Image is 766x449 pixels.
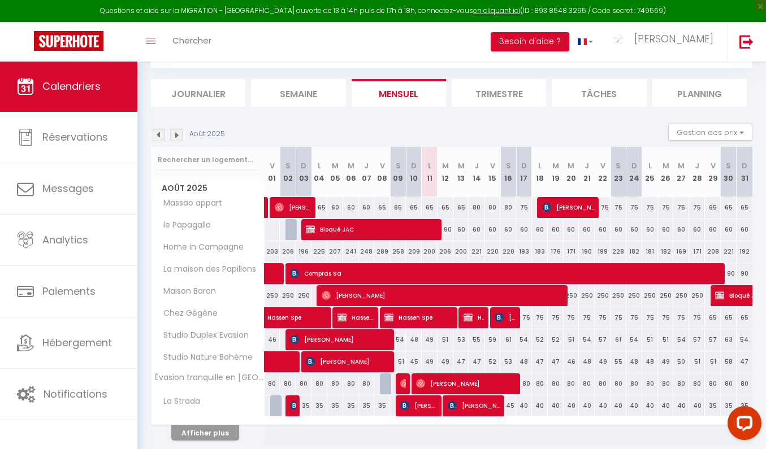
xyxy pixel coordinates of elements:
div: 51 [689,351,705,372]
div: 65 [311,197,327,218]
div: 35 [311,395,327,416]
th: 29 [705,147,721,197]
div: 171 [689,241,705,262]
div: 206 [280,241,296,262]
div: 80 [548,373,564,394]
div: 60 [721,219,737,240]
div: 57 [595,329,611,350]
div: 54 [390,329,406,350]
div: 45 [406,351,422,372]
div: 241 [343,241,359,262]
abbr: M [332,160,339,171]
div: 48 [626,351,642,372]
div: 57 [689,329,705,350]
div: 49 [658,351,674,372]
div: 49 [422,329,438,350]
th: 15 [484,147,500,197]
span: [PERSON_NAME] [448,395,500,416]
div: 208 [705,241,721,262]
abbr: M [552,160,559,171]
abbr: J [585,160,589,171]
div: 60 [579,219,595,240]
div: 65 [390,197,406,218]
div: 80 [469,197,484,218]
abbr: L [428,160,431,171]
div: 80 [658,373,674,394]
div: 80 [595,373,611,394]
th: 31 [737,147,752,197]
div: 80 [626,373,642,394]
span: Réservations [42,130,108,144]
abbr: L [538,160,542,171]
div: 65 [705,197,721,218]
div: 80 [642,373,658,394]
div: 48 [516,351,532,372]
div: 59 [484,329,500,350]
div: 65 [737,197,752,218]
div: 60 [548,219,564,240]
div: 80 [705,373,721,394]
div: 47 [737,351,752,372]
div: 207 [327,241,343,262]
th: 13 [453,147,469,197]
li: Semaine [251,79,345,107]
div: 169 [673,241,689,262]
div: 65 [422,197,438,218]
div: 55 [469,329,484,350]
input: Rechercher un logement... [158,150,258,170]
div: 60 [673,219,689,240]
th: 08 [374,147,390,197]
span: Bloqué JAC [306,219,438,240]
abbr: M [348,160,354,171]
div: 250 [642,285,658,306]
span: Home in Campagne [153,241,246,254]
div: 45 [500,395,516,416]
div: 196 [296,241,311,262]
div: 182 [626,241,642,262]
div: 192 [737,241,752,262]
div: 48 [642,351,658,372]
div: 248 [359,241,375,262]
li: Journalier [151,79,245,107]
abbr: M [663,160,669,171]
div: 75 [673,307,689,328]
th: 14 [469,147,484,197]
abbr: M [678,160,685,171]
span: Août 2025 [152,180,264,197]
abbr: L [648,160,652,171]
div: 52 [548,329,564,350]
div: 61 [611,329,626,350]
div: 80 [564,373,579,394]
div: 48 [406,329,422,350]
div: 60 [595,219,611,240]
div: 209 [406,241,422,262]
div: 75 [658,307,674,328]
div: 181 [642,241,658,262]
div: 221 [469,241,484,262]
div: 199 [595,241,611,262]
th: 25 [642,147,658,197]
div: 203 [265,241,280,262]
th: 30 [721,147,737,197]
div: 60 [327,197,343,218]
div: 75 [642,197,658,218]
span: [PERSON_NAME] [306,351,390,372]
th: 10 [406,147,422,197]
div: 80 [296,373,311,394]
div: 80 [532,373,548,394]
div: 250 [689,285,705,306]
li: Planning [652,79,747,107]
div: 65 [721,197,737,218]
div: 47 [532,351,548,372]
div: 75 [516,197,532,218]
th: 20 [564,147,579,197]
a: Chercher [164,22,220,62]
div: 80 [484,197,500,218]
th: 07 [359,147,375,197]
div: 60 [658,219,674,240]
th: 12 [438,147,453,197]
div: 182 [658,241,674,262]
img: Super Booking [34,31,103,51]
div: 65 [737,307,752,328]
div: 250 [611,285,626,306]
